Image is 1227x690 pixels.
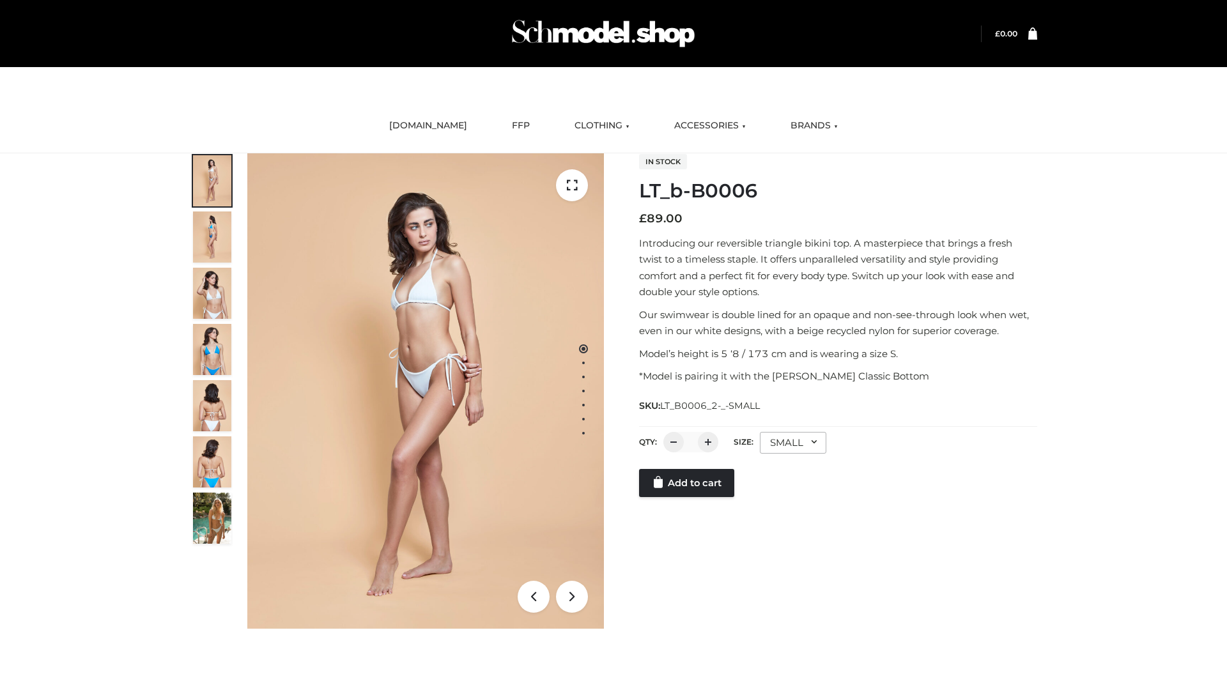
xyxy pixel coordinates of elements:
a: ACCESSORIES [665,112,755,140]
label: QTY: [639,437,657,447]
label: Size: [734,437,753,447]
img: ArielClassicBikiniTop_CloudNine_AzureSky_OW114ECO_1 [247,153,604,629]
a: FFP [502,112,539,140]
bdi: 89.00 [639,211,683,226]
img: ArielClassicBikiniTop_CloudNine_AzureSky_OW114ECO_8-scaled.jpg [193,436,231,487]
img: Schmodel Admin 964 [507,8,699,59]
h1: LT_b-B0006 [639,180,1037,203]
bdi: 0.00 [995,29,1017,38]
a: CLOTHING [565,112,639,140]
a: [DOMAIN_NAME] [380,112,477,140]
p: Model’s height is 5 ‘8 / 173 cm and is wearing a size S. [639,346,1037,362]
span: In stock [639,154,687,169]
img: Arieltop_CloudNine_AzureSky2.jpg [193,493,231,544]
img: ArielClassicBikiniTop_CloudNine_AzureSky_OW114ECO_1-scaled.jpg [193,155,231,206]
p: Introducing our reversible triangle bikini top. A masterpiece that brings a fresh twist to a time... [639,235,1037,300]
div: SMALL [760,432,826,454]
img: ArielClassicBikiniTop_CloudNine_AzureSky_OW114ECO_7-scaled.jpg [193,380,231,431]
p: Our swimwear is double lined for an opaque and non-see-through look when wet, even in our white d... [639,307,1037,339]
a: BRANDS [781,112,847,140]
a: Add to cart [639,469,734,497]
span: LT_B0006_2-_-SMALL [660,400,760,411]
span: SKU: [639,398,761,413]
img: ArielClassicBikiniTop_CloudNine_AzureSky_OW114ECO_4-scaled.jpg [193,324,231,375]
span: £ [639,211,647,226]
img: ArielClassicBikiniTop_CloudNine_AzureSky_OW114ECO_3-scaled.jpg [193,268,231,319]
span: £ [995,29,1000,38]
img: ArielClassicBikiniTop_CloudNine_AzureSky_OW114ECO_2-scaled.jpg [193,211,231,263]
p: *Model is pairing it with the [PERSON_NAME] Classic Bottom [639,368,1037,385]
a: £0.00 [995,29,1017,38]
